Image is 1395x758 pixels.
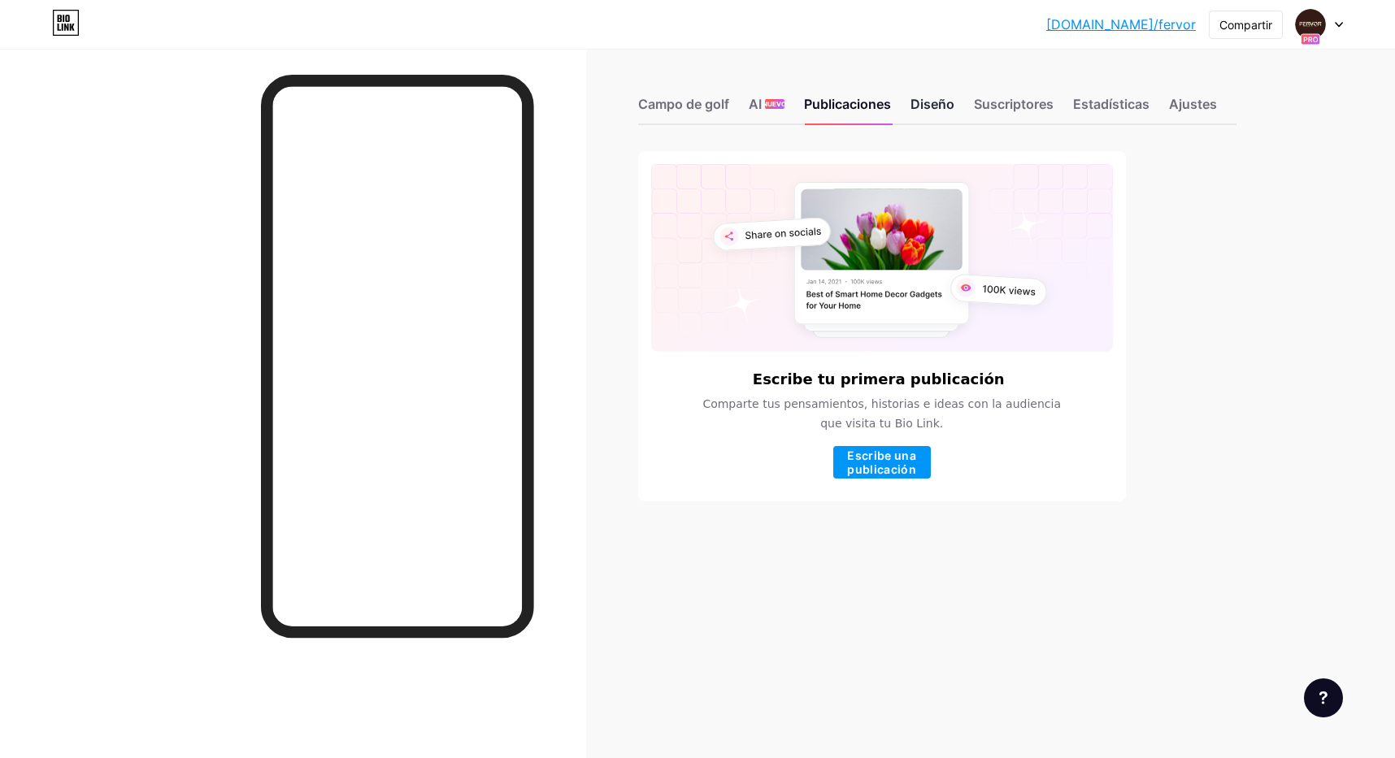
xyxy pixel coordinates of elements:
font: Campo de golf [638,96,729,112]
button: Escribe una publicación [833,446,931,479]
font: Suscriptores [974,96,1054,112]
font: Escribe tu primera publicación [753,370,1005,388]
font: Compartir [1219,18,1272,32]
font: Publicaciones [804,96,891,112]
font: Comparte tus pensamientos, historias e ideas con la audiencia que visita tu Bio Link. [702,397,1061,430]
font: Ajustes [1169,96,1217,112]
font: AI [749,96,762,112]
img: fervor [1295,9,1326,40]
font: Diseño [910,96,954,112]
font: [DOMAIN_NAME]/fervor [1046,16,1196,32]
a: [DOMAIN_NAME]/fervor [1046,15,1196,34]
font: Escribe una publicación [847,448,916,476]
font: Estadísticas [1073,96,1149,112]
font: NUEVO [763,100,786,108]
